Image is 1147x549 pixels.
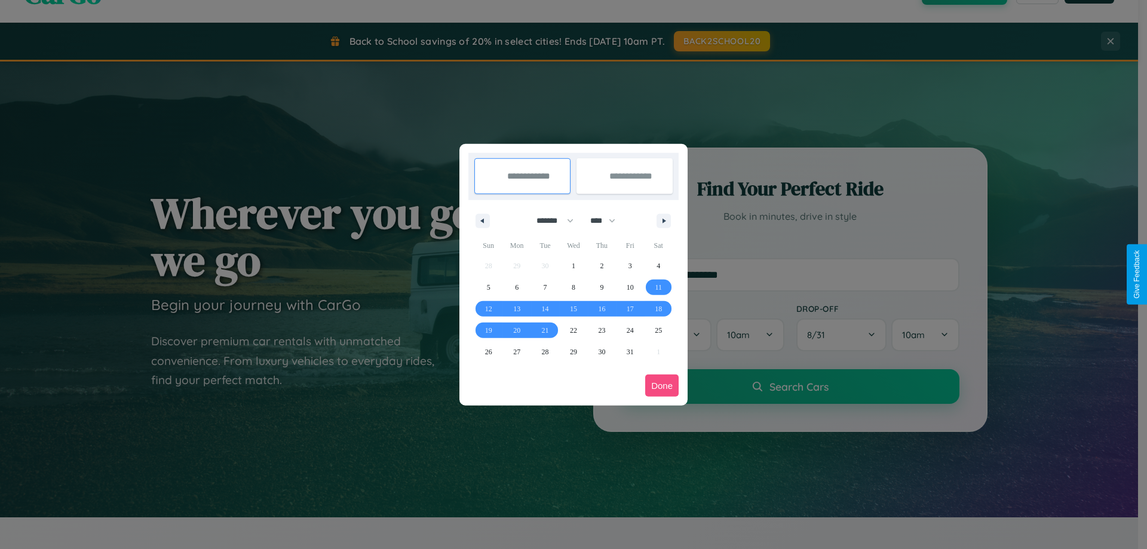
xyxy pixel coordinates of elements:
button: 15 [559,298,587,320]
span: 18 [655,298,662,320]
button: 20 [502,320,530,341]
button: 7 [531,277,559,298]
button: 22 [559,320,587,341]
button: 30 [588,341,616,363]
span: 6 [515,277,519,298]
span: 11 [655,277,662,298]
span: 19 [485,320,492,341]
button: 23 [588,320,616,341]
span: 29 [570,341,577,363]
button: Done [645,375,679,397]
button: 10 [616,277,644,298]
span: Thu [588,236,616,255]
button: 12 [474,298,502,320]
span: 31 [627,341,634,363]
button: 24 [616,320,644,341]
button: 1 [559,255,587,277]
span: Fri [616,236,644,255]
span: 17 [627,298,634,320]
button: 2 [588,255,616,277]
button: 29 [559,341,587,363]
span: 20 [513,320,520,341]
span: 25 [655,320,662,341]
span: Sat [645,236,673,255]
span: 7 [544,277,547,298]
button: 16 [588,298,616,320]
button: 27 [502,341,530,363]
button: 4 [645,255,673,277]
span: Wed [559,236,587,255]
span: Sun [474,236,502,255]
button: 11 [645,277,673,298]
button: 5 [474,277,502,298]
button: 8 [559,277,587,298]
button: 18 [645,298,673,320]
span: 21 [542,320,549,341]
span: 9 [600,277,603,298]
button: 21 [531,320,559,341]
button: 26 [474,341,502,363]
div: Give Feedback [1133,250,1141,299]
span: 27 [513,341,520,363]
span: 12 [485,298,492,320]
span: 5 [487,277,490,298]
span: 8 [572,277,575,298]
span: 2 [600,255,603,277]
button: 13 [502,298,530,320]
button: 19 [474,320,502,341]
span: 3 [628,255,632,277]
span: 26 [485,341,492,363]
span: 30 [598,341,605,363]
span: 23 [598,320,605,341]
button: 31 [616,341,644,363]
span: 4 [657,255,660,277]
span: 15 [570,298,577,320]
span: Tue [531,236,559,255]
button: 25 [645,320,673,341]
span: Mon [502,236,530,255]
button: 17 [616,298,644,320]
span: 14 [542,298,549,320]
span: 22 [570,320,577,341]
span: 1 [572,255,575,277]
button: 6 [502,277,530,298]
button: 3 [616,255,644,277]
span: 24 [627,320,634,341]
button: 9 [588,277,616,298]
button: 28 [531,341,559,363]
span: 28 [542,341,549,363]
button: 14 [531,298,559,320]
span: 10 [627,277,634,298]
span: 16 [598,298,605,320]
span: 13 [513,298,520,320]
